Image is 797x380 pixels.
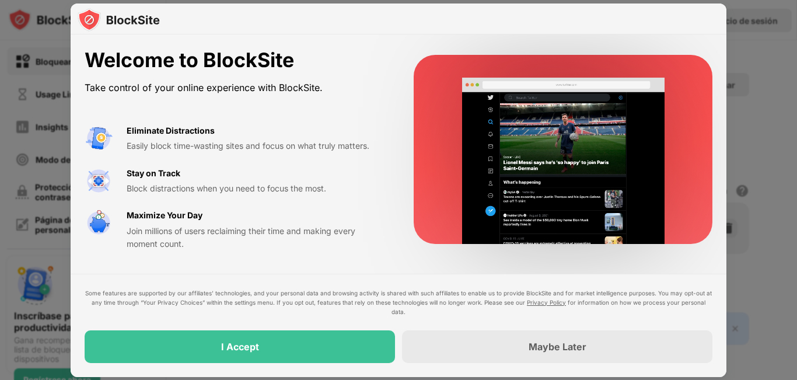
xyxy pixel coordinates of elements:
[221,341,259,353] div: I Accept
[127,140,386,152] div: Easily block time-wasting sites and focus on what truly matters.
[85,167,113,195] img: value-focus.svg
[127,167,180,180] div: Stay on Track
[127,182,386,195] div: Block distractions when you need to focus the most.
[78,8,160,32] img: logo-blocksite.svg
[85,48,386,72] div: Welcome to BlockSite
[127,124,215,137] div: Eliminate Distractions
[85,79,386,96] div: Take control of your online experience with BlockSite.
[85,288,712,316] div: Some features are supported by our affiliates’ technologies, and your personal data and browsing ...
[527,299,566,306] a: Privacy Policy
[85,124,113,152] img: value-avoid-distractions.svg
[529,341,586,353] div: Maybe Later
[127,225,386,251] div: Join millions of users reclaiming their time and making every moment count.
[127,209,202,222] div: Maximize Your Day
[85,209,113,237] img: value-safe-time.svg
